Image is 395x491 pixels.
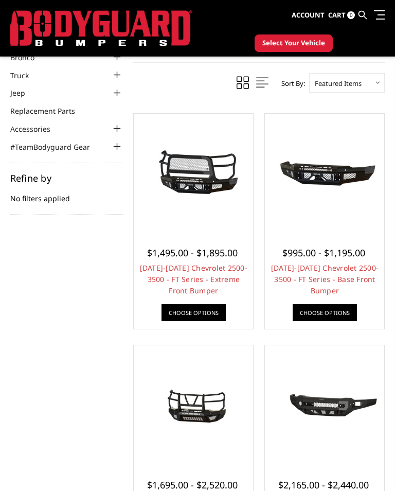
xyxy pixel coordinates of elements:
[140,263,247,295] a: [DATE]-[DATE] Chevrolet 2500-3500 - FT Series - Extreme Front Bumper
[292,2,325,29] a: Account
[136,147,250,200] img: 2024-2026 Chevrolet 2500-3500 - FT Series - Extreme Front Bumper
[282,247,365,259] span: $995.00 - $1,195.00
[10,70,42,81] a: Truck
[161,304,226,321] a: Choose Options
[10,142,103,152] a: #TeamBodyguard Gear
[10,124,63,134] a: Accessories
[267,348,382,462] a: 2024-2025 Chevrolet 2500-3500 - Freedom Series - Base Front Bumper (non-winch)
[10,52,47,63] a: Bronco
[10,10,192,46] img: BODYGUARD BUMPERS
[136,378,250,432] img: 2024-2026 Chevrolet 2500-3500 - T2 Series - Extreme Front Bumper (receiver or winch)
[267,378,382,432] img: 2024-2025 Chevrolet 2500-3500 - Freedom Series - Base Front Bumper (non-winch)
[262,38,325,48] span: Select Your Vehicle
[271,263,379,295] a: [DATE]-[DATE] Chevrolet 2500-3500 - FT Series - Base Front Bumper
[10,106,88,116] a: Replacement Parts
[147,247,238,259] span: $1,495.00 - $1,895.00
[136,348,250,462] a: 2024-2026 Chevrolet 2500-3500 - T2 Series - Extreme Front Bumper (receiver or winch) 2024-2026 Ch...
[136,116,250,231] a: 2024-2026 Chevrolet 2500-3500 - FT Series - Extreme Front Bumper 2024-2026 Chevrolet 2500-3500 - ...
[293,304,357,321] a: Choose Options
[267,116,382,231] a: 2024-2025 Chevrolet 2500-3500 - FT Series - Base Front Bumper 2024-2025 Chevrolet 2500-3500 - FT ...
[328,2,355,29] a: Cart 0
[278,479,369,491] span: $2,165.00 - $2,440.00
[267,147,382,200] img: 2024-2025 Chevrolet 2500-3500 - FT Series - Base Front Bumper
[10,87,38,98] a: Jeep
[10,173,123,215] div: No filters applied
[147,479,238,491] span: $1,695.00 - $2,520.00
[276,76,305,91] label: Sort By:
[255,34,333,52] button: Select Your Vehicle
[347,11,355,19] span: 0
[292,10,325,20] span: Account
[328,10,346,20] span: Cart
[10,173,123,183] h5: Refine by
